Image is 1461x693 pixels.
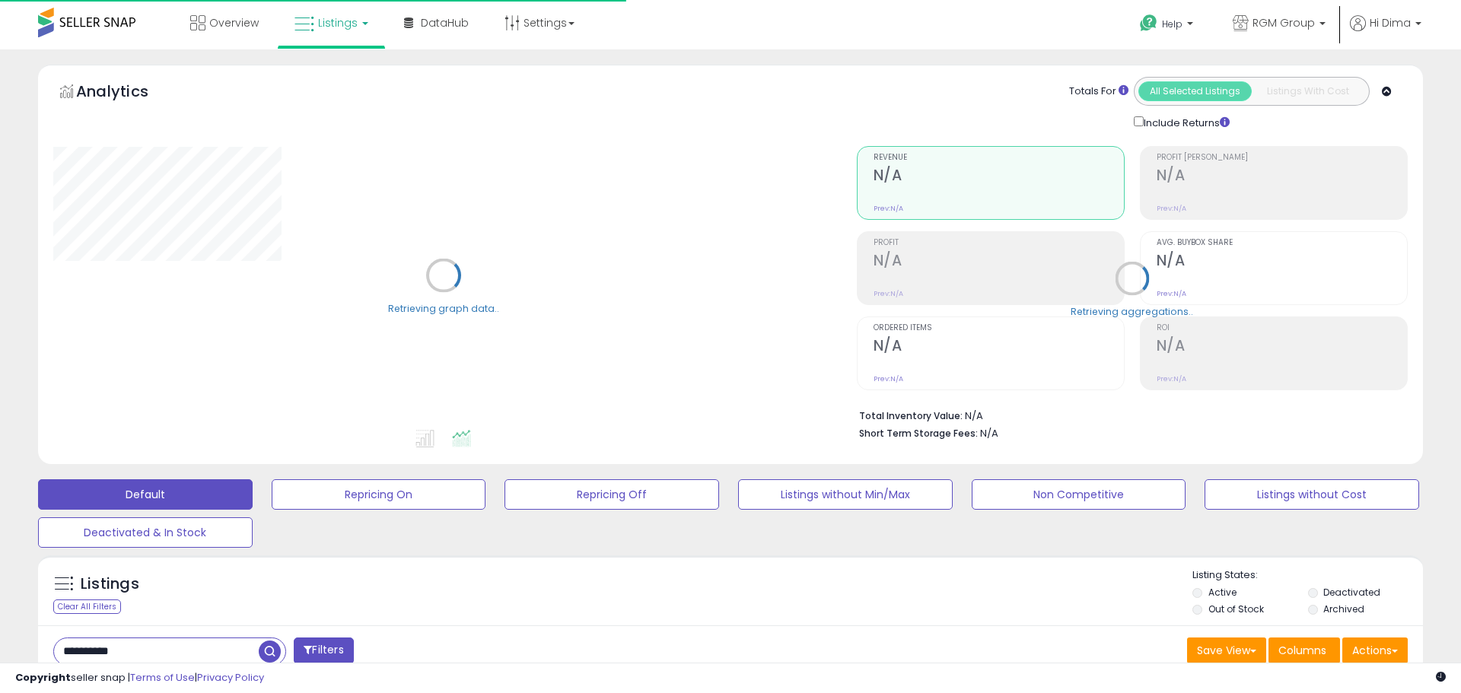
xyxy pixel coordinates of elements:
button: Repricing Off [505,479,719,510]
button: Filters [294,637,353,664]
button: Actions [1342,637,1408,663]
span: RGM Group [1253,15,1315,30]
label: Deactivated [1323,586,1380,599]
label: Out of Stock [1208,602,1264,615]
p: Listing States: [1192,568,1422,583]
h5: Analytics [76,81,178,106]
button: Save View [1187,637,1266,663]
i: Get Help [1139,14,1158,33]
label: Active [1208,586,1237,599]
a: Help [1128,2,1208,49]
button: All Selected Listings [1138,81,1252,101]
div: Include Returns [1122,113,1248,131]
span: DataHub [421,15,469,30]
a: Hi Dima [1350,15,1421,49]
div: Retrieving graph data.. [388,301,499,315]
span: Hi Dima [1370,15,1411,30]
label: Archived [1323,602,1364,615]
div: seller snap | | [15,671,264,685]
button: Columns [1268,637,1340,663]
span: Columns [1278,643,1326,658]
a: Privacy Policy [197,670,264,685]
span: Help [1162,17,1182,30]
span: Listings [318,15,358,30]
button: Listings without Min/Max [738,479,953,510]
button: Repricing On [272,479,486,510]
button: Listings without Cost [1205,479,1419,510]
button: Listings With Cost [1251,81,1364,101]
div: Retrieving aggregations.. [1071,304,1193,318]
div: Totals For [1069,84,1128,99]
strong: Copyright [15,670,71,685]
button: Non Competitive [972,479,1186,510]
div: Clear All Filters [53,599,121,614]
h5: Listings [81,574,139,595]
span: Overview [209,15,259,30]
button: Default [38,479,253,510]
a: Terms of Use [130,670,195,685]
button: Deactivated & In Stock [38,517,253,548]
